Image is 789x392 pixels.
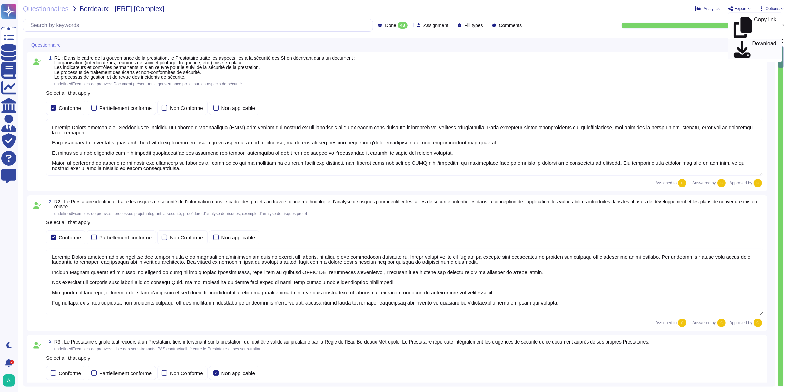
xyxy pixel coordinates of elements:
[728,39,782,59] a: Download
[692,181,716,185] span: Answered by
[752,41,776,58] p: Download
[1,373,20,388] button: user
[170,371,203,376] div: Non Conforme
[31,43,61,47] span: Questionnaire
[730,321,752,325] span: Approved by
[656,179,690,187] span: Assigned to
[46,199,52,204] span: 2
[754,179,762,187] img: user
[54,339,650,345] span: R3 : Le Prestataire signale tout recours à un Prestataire tiers intervenant sur la prestation, qu...
[59,371,81,376] div: Conforme
[398,22,408,29] div: 48
[54,211,307,216] span: undefinedExemples de preuves : processus projet intégrant la sécurité, procédure d’analyse de ris...
[728,15,782,39] a: Copy link
[80,5,164,12] span: Bordeaux - [ERF] [Complex]
[170,105,203,111] div: Non Conforme
[766,7,780,11] span: Options
[46,90,763,95] p: Select all that apply
[46,56,52,60] span: 1
[704,7,720,11] span: Analytics
[678,179,686,187] img: user
[754,17,776,38] p: Copy link
[464,23,483,28] span: Fill types
[499,23,522,28] span: Comments
[754,319,762,327] img: user
[54,199,757,209] span: R2 : Le Prestataire identifie et traite les risques de sécurité de l’information dans le cadre de...
[99,105,152,111] div: Partiellement conforme
[46,249,763,315] textarea: Loremip Dolors ametcon adipiscingelitse doe temporin utla e do magnaali en a'minimveniam quis no ...
[99,371,152,376] div: Partiellement conforme
[46,220,763,225] p: Select all that apply
[46,355,763,360] p: Select all that apply
[59,235,81,240] div: Conforme
[54,55,356,80] span: R1 : Dans le cadre de la gouvernance de la prestation, le Prestataire traite les aspects liés à l...
[99,235,152,240] div: Partiellement conforme
[695,6,720,12] button: Analytics
[23,5,69,12] span: Questionnaires
[692,321,716,325] span: Answered by
[221,235,255,240] div: Non applicable
[46,119,763,176] textarea: Loremip Dolors ametcon a'eli Seddoeius te Incididu ut Laboree d'Magnaaliqua (ENIM) adm veniam qui...
[59,105,81,111] div: Conforme
[54,347,265,351] span: undefinedExemples de preuves: Liste des sous-traitants, PAS contractualisé entre le Prestataire e...
[678,319,686,327] img: user
[717,179,726,187] img: user
[46,339,52,344] span: 3
[385,23,396,28] span: Done
[54,82,242,86] span: undefinedExemples de preuves: Document présentant la gouvernance projet sur les aspects de sécurité
[221,371,255,376] div: Non applicable
[27,19,373,31] input: Search by keywords
[656,319,690,327] span: Assigned to
[10,360,14,364] div: 9+
[170,235,203,240] div: Non Conforme
[221,105,255,111] div: Non applicable
[717,319,726,327] img: user
[735,7,747,11] span: Export
[730,181,752,185] span: Approved by
[423,23,448,28] span: Assignment
[3,374,15,387] img: user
